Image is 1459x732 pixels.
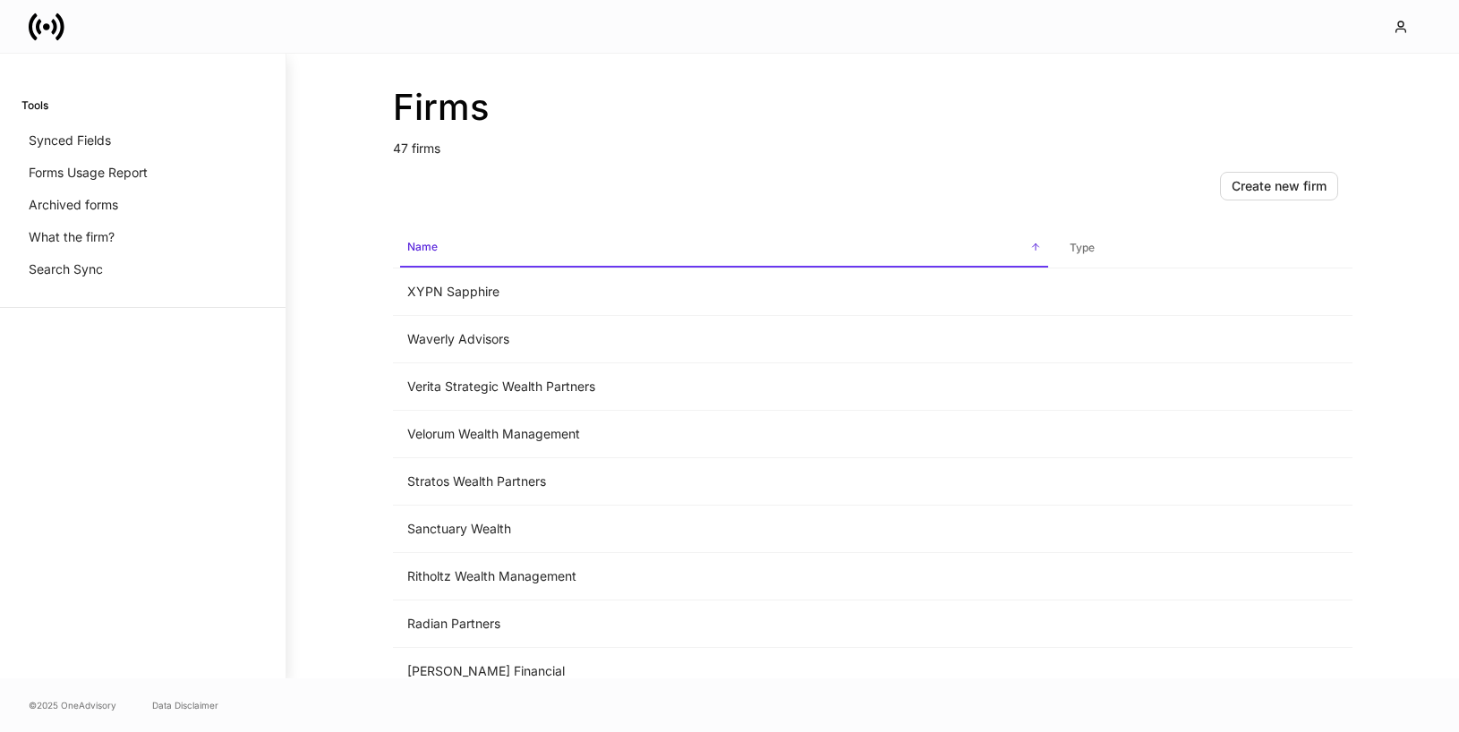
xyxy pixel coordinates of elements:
[29,260,103,278] p: Search Sync
[407,238,438,255] h6: Name
[1232,180,1327,192] div: Create new firm
[393,86,1352,129] h2: Firms
[21,97,48,114] h6: Tools
[393,600,1055,648] td: Radian Partners
[29,132,111,149] p: Synced Fields
[393,363,1055,411] td: Verita Strategic Wealth Partners
[29,228,115,246] p: What the firm?
[21,124,264,157] a: Synced Fields
[393,553,1055,600] td: Ritholtz Wealth Management
[393,268,1055,316] td: XYPN Sapphire
[21,221,264,253] a: What the firm?
[29,164,148,182] p: Forms Usage Report
[1220,172,1338,200] button: Create new firm
[393,458,1055,506] td: Stratos Wealth Partners
[152,698,218,712] a: Data Disclaimer
[29,698,116,712] span: © 2025 OneAdvisory
[21,189,264,221] a: Archived forms
[393,316,1055,363] td: Waverly Advisors
[393,129,1352,157] p: 47 firms
[393,506,1055,553] td: Sanctuary Wealth
[400,229,1048,268] span: Name
[21,157,264,189] a: Forms Usage Report
[393,648,1055,695] td: [PERSON_NAME] Financial
[1062,230,1345,267] span: Type
[1070,239,1095,256] h6: Type
[393,411,1055,458] td: Velorum Wealth Management
[21,253,264,285] a: Search Sync
[29,196,118,214] p: Archived forms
